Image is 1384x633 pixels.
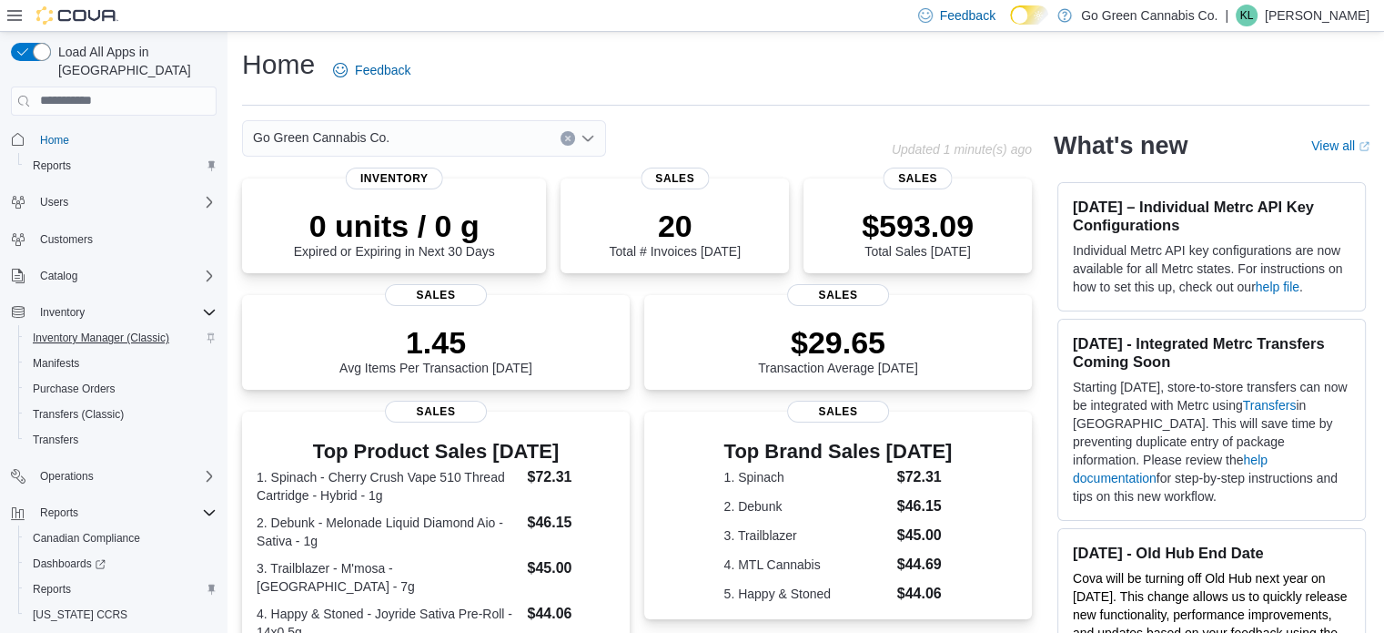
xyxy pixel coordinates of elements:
button: Inventory Manager (Classic) [18,325,224,351]
button: Purchase Orders [18,376,224,402]
dd: $44.06 [527,603,614,625]
span: Transfers [25,429,217,451]
span: Load All Apps in [GEOGRAPHIC_DATA] [51,43,217,79]
span: Feedback [940,6,995,25]
div: Expired or Expiring in Next 30 Days [294,208,495,259]
a: [US_STATE] CCRS [25,604,135,626]
div: Total Sales [DATE] [862,208,974,259]
dd: $45.00 [527,557,614,579]
span: Transfers (Classic) [25,403,217,425]
p: Go Green Cannabis Co. [1081,5,1217,26]
h3: Top Brand Sales [DATE] [724,441,953,463]
a: Purchase Orders [25,378,123,400]
span: [US_STATE] CCRS [33,607,127,622]
dt: 3. Trailblazer [724,526,890,545]
span: Manifests [25,352,217,374]
p: Updated 1 minute(s) ago [892,142,1032,157]
span: Canadian Compliance [33,531,140,546]
button: Customers [4,226,224,252]
img: Cova [36,6,118,25]
span: Users [40,195,68,209]
span: Inventory [346,168,443,189]
span: Users [33,191,217,213]
dt: 2. Debunk - Melonade Liquid Diamond Aio - Sativa - 1g [257,514,520,550]
p: 20 [609,208,740,244]
span: Purchase Orders [33,382,116,396]
a: Dashboards [25,553,113,575]
span: Reports [33,502,217,524]
button: Canadian Compliance [18,526,224,551]
button: Users [33,191,76,213]
span: Reports [33,158,71,173]
button: Transfers (Classic) [18,402,224,427]
a: Reports [25,155,78,177]
dt: 1. Spinach [724,468,890,486]
button: Reports [33,502,86,524]
h2: What's new [1054,131,1187,160]
a: Home [33,129,76,151]
button: Users [4,189,224,215]
a: View allExternal link [1311,138,1369,153]
dt: 4. MTL Cannabis [724,556,890,574]
span: Sales [385,284,487,306]
div: Avg Items Per Transaction [DATE] [339,324,532,375]
button: Catalog [4,263,224,289]
a: Feedback [326,52,418,88]
a: Transfers (Classic) [25,403,131,425]
span: Manifests [33,356,79,371]
span: Purchase Orders [25,378,217,400]
span: Sales [787,284,889,306]
span: Catalog [33,265,217,287]
span: Transfers (Classic) [33,407,124,422]
p: Starting [DATE], store-to-store transfers can now be integrated with Metrc using in [GEOGRAPHIC_D... [1073,378,1350,505]
span: Reports [25,578,217,600]
dd: $72.31 [527,466,614,488]
a: Customers [33,229,100,250]
button: Home [4,127,224,153]
span: Home [40,133,69,148]
span: Inventory [33,301,217,323]
div: Total # Invoices [DATE] [609,208,740,259]
p: $29.65 [758,324,918,361]
button: Transfers [18,427,224,453]
button: Inventory [4,300,224,325]
dd: $45.00 [897,525,953,546]
button: Open list of options [581,131,595,146]
span: Inventory Manager (Classic) [33,331,169,345]
span: Sales [787,401,889,423]
p: Individual Metrc API key configurations are now available for all Metrc states. For instructions ... [1073,241,1350,296]
span: Reports [25,155,217,177]
span: Sales [385,401,487,423]
button: Operations [4,464,224,489]
span: Operations [40,469,94,484]
h3: [DATE] - Integrated Metrc Transfers Coming Soon [1073,334,1350,371]
div: Transaction Average [DATE] [758,324,918,375]
span: Sales [641,168,709,189]
h3: [DATE] – Individual Metrc API Key Configurations [1073,198,1350,234]
p: | [1225,5,1228,26]
span: Washington CCRS [25,604,217,626]
dt: 2. Debunk [724,497,890,516]
span: Transfers [33,433,78,447]
h3: Top Product Sales [DATE] [257,441,615,463]
p: 0 units / 0 g [294,208,495,244]
span: Inventory [40,305,85,320]
button: [US_STATE] CCRS [18,602,224,628]
dt: 5. Happy & Stoned [724,585,890,603]
button: Inventory [33,301,92,323]
span: Operations [33,465,217,487]
dt: 1. Spinach - Cherry Crush Vape 510 Thread Cartridge - Hybrid - 1g [257,468,520,505]
dd: $46.15 [527,512,614,534]
p: $593.09 [862,208,974,244]
button: Reports [4,500,224,526]
span: Customers [40,232,93,247]
a: Reports [25,578,78,600]
dd: $44.06 [897,583,953,605]
span: Dashboards [25,553,217,575]
dt: 3. Trailblazer - M'mosa - [GEOGRAPHIC_DATA] - 7g [257,559,520,596]
a: help documentation [1073,453,1268,485]
svg: External link [1359,141,1369,152]
button: Reports [18,153,224,179]
dd: $46.15 [897,495,953,517]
